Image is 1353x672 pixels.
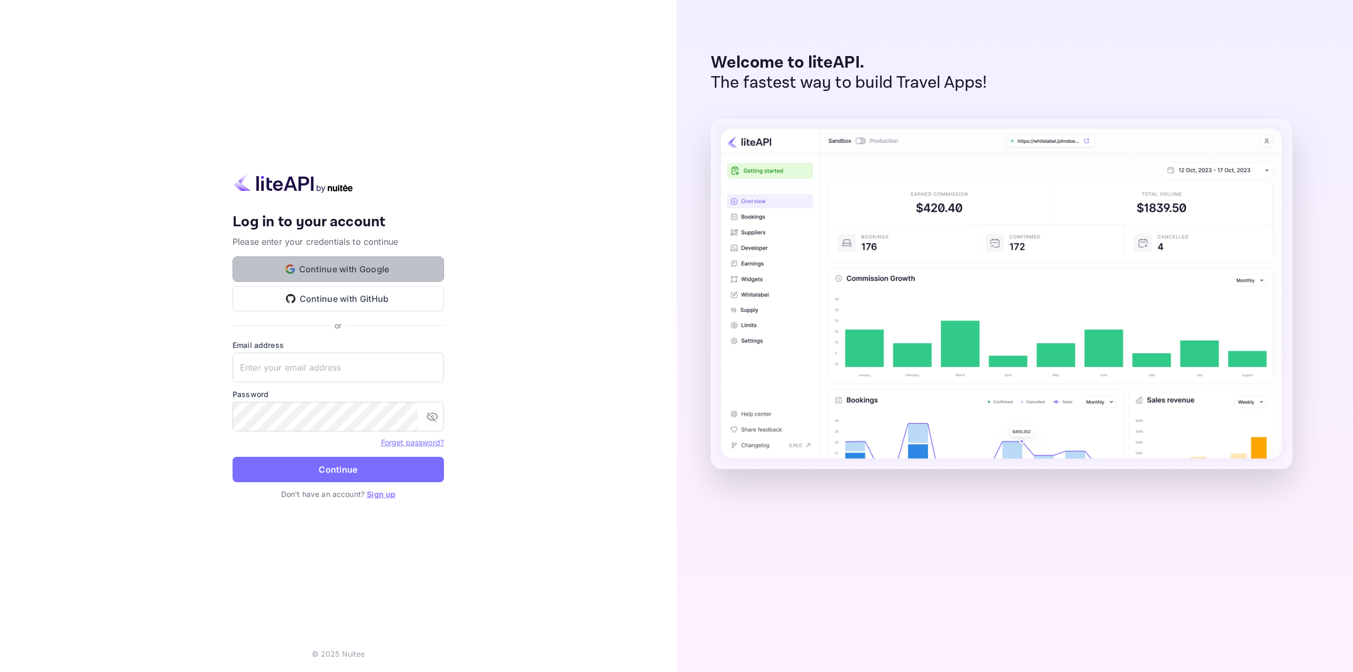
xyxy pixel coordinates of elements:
label: Email address [233,339,444,351]
p: The fastest way to build Travel Apps! [711,73,987,93]
p: © 2025 Nuitee [312,648,365,659]
p: Don't have an account? [233,489,444,500]
img: liteapi [233,172,354,193]
input: Enter your email address [233,353,444,382]
a: Sign up [367,490,395,499]
button: Continue with GitHub [233,286,444,311]
label: Password [233,389,444,400]
a: Forget password? [381,437,444,447]
p: Please enter your credentials to continue [233,235,444,248]
button: Continue with Google [233,256,444,282]
p: Welcome to liteAPI. [711,53,987,73]
a: Forget password? [381,438,444,447]
button: toggle password visibility [422,406,443,427]
button: Continue [233,457,444,482]
img: liteAPI Dashboard Preview [711,119,1292,469]
h4: Log in to your account [233,213,444,232]
p: or [335,320,341,331]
